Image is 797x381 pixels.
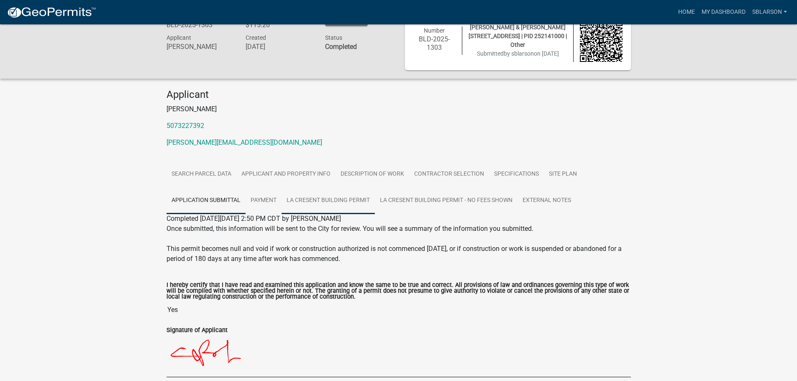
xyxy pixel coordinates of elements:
a: Specifications [489,161,544,188]
a: [PERSON_NAME][EMAIL_ADDRESS][DOMAIN_NAME] [167,138,322,146]
span: Submitted on [DATE] [477,50,559,57]
img: QR code [580,19,623,62]
a: My Dashboard [698,4,749,20]
a: Contractor Selection [409,161,489,188]
span: Created [246,34,266,41]
span: Status [325,34,342,41]
a: 5073227392 [167,122,204,130]
strong: Completed [325,43,357,51]
a: Search Parcel Data [167,161,236,188]
a: La Cresent Building Permit [282,187,375,214]
a: Applicant and Property Info [236,161,336,188]
span: Applicant [167,34,191,41]
h6: [PERSON_NAME] [167,43,233,51]
a: Payment [246,187,282,214]
a: La Cresent Building Permit - No Fees Shown [375,187,518,214]
span: by sblarson [504,50,534,57]
h6: BLD-2025-1303 [413,35,456,51]
h6: $115.20 [246,21,313,29]
a: Description of Work [336,161,409,188]
a: External Notes [518,187,576,214]
span: Completed [DATE][DATE] 2:50 PM CDT by [PERSON_NAME] [167,215,341,222]
label: Signature of Applicant [167,327,228,333]
a: Site Plan [544,161,582,188]
h6: BLD-2025-1303 [167,21,233,29]
label: I hereby certify that I have read and examined this application and know the same to be true and ... [167,282,631,300]
a: Application Submittal [167,187,246,214]
a: Home [675,4,698,20]
h6: [DATE] [246,43,313,51]
p: [PERSON_NAME] [167,104,631,114]
img: AKoht93BiDR1AAAAAElFTkSuQmCC [167,335,603,377]
a: sblarson [749,4,790,20]
span: Number [424,27,445,34]
h4: Applicant [167,89,631,101]
span: [PERSON_NAME] & [PERSON_NAME] [STREET_ADDRESS] | PID 252141000 | Other [469,24,567,48]
div: Once submitted, this information will be sent to the City for review. You will see a summary of t... [167,224,631,264]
